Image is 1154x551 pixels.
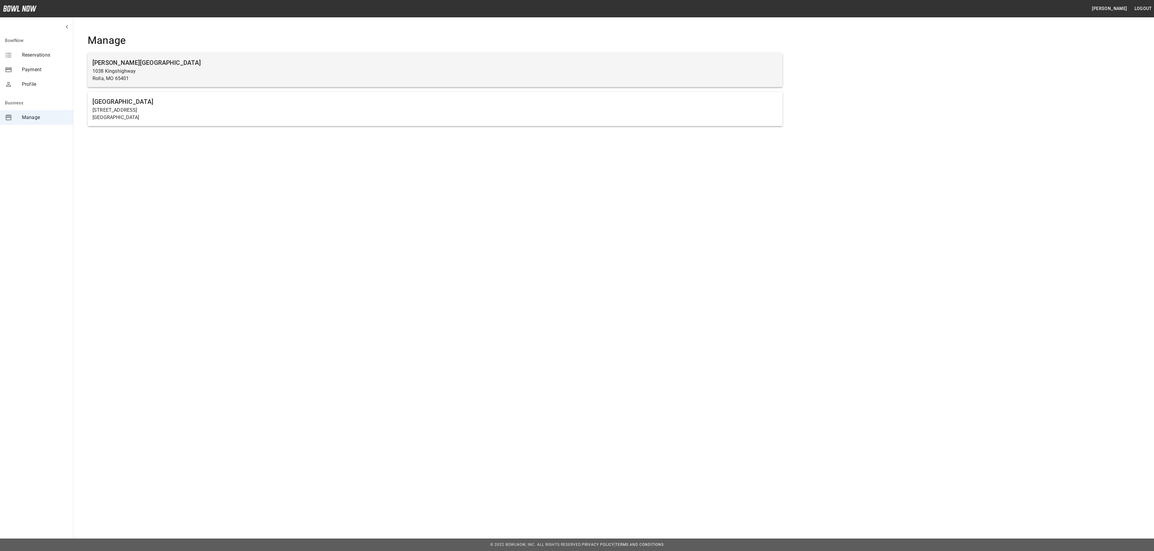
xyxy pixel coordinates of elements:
span: © 2022 BowlNow, Inc. All Rights Reserved. [490,542,582,547]
h6: [GEOGRAPHIC_DATA] [93,97,778,107]
p: 1038 Kingshighway [93,68,778,75]
button: Logout [1132,3,1154,14]
a: Privacy Policy [582,542,614,547]
h6: [PERSON_NAME][GEOGRAPHIC_DATA] [93,58,778,68]
span: Manage [22,114,68,121]
p: [STREET_ADDRESS] [93,107,778,114]
button: [PERSON_NAME] [1089,3,1129,14]
img: logo [3,5,37,12]
p: Rolla, MO 65401 [93,75,778,82]
p: [GEOGRAPHIC_DATA] [93,114,778,121]
a: Terms and Conditions [615,542,664,547]
span: Profile [22,81,68,88]
span: Reservations [22,51,68,59]
span: Payment [22,66,68,73]
h4: Manage [88,34,782,47]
